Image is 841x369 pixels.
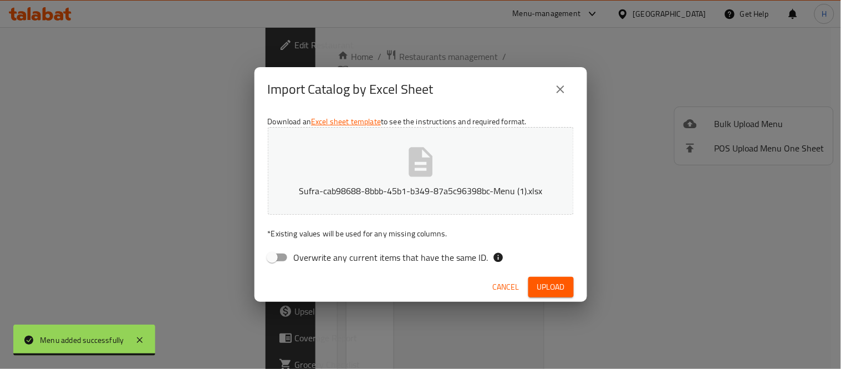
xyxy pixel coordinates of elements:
div: Download an to see the instructions and required format. [254,112,587,272]
p: Sufra-cab98688-8bbb-45b1-b349-87a5c96398bc-Menu (1).xlsx [285,184,557,198]
span: Overwrite any current items that have the same ID. [294,251,488,264]
button: Cancel [488,277,524,297]
div: Menu added successfully [40,334,124,346]
button: Upload [528,277,574,297]
p: Existing values will be used for any missing columns. [268,228,574,239]
span: Upload [537,280,565,294]
button: close [547,76,574,103]
svg: If the overwrite option isn't selected, then the items that match an existing ID will be ignored ... [493,252,504,263]
a: Excel sheet template [311,114,381,129]
button: Sufra-cab98688-8bbb-45b1-b349-87a5c96398bc-Menu (1).xlsx [268,127,574,215]
h2: Import Catalog by Excel Sheet [268,80,434,98]
span: Cancel [493,280,519,294]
